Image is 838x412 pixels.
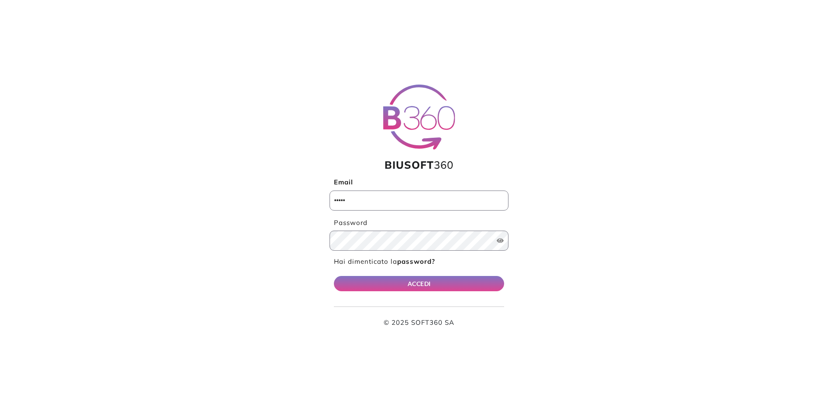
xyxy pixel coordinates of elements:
[397,257,435,266] b: password?
[334,318,504,328] p: © 2025 SOFT360 SA
[385,158,434,171] span: BIUSOFT
[330,159,508,171] h1: 360
[334,257,435,266] a: Hai dimenticato lapassword?
[330,218,508,228] label: Password
[334,276,504,291] button: ACCEDI
[334,178,353,186] b: Email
